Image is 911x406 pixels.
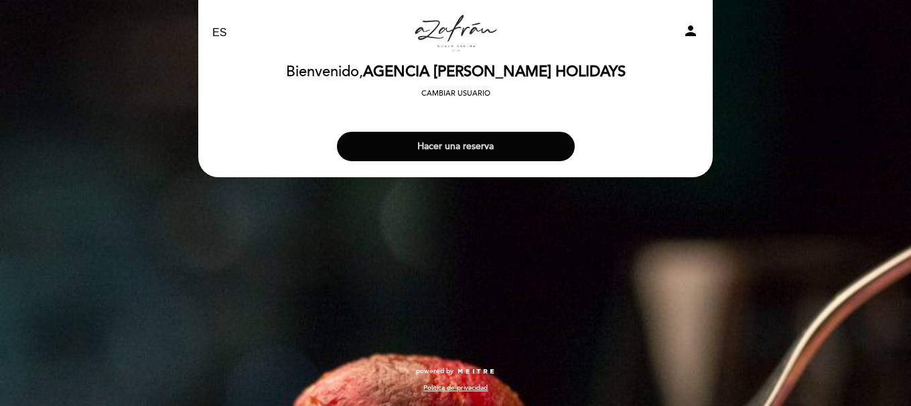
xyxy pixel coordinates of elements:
button: person [683,23,699,43]
button: Cambiar usuario [417,88,494,100]
a: Política de privacidad [423,383,488,393]
h2: Bienvenido, [286,64,626,80]
a: Azafran [372,15,539,52]
img: MEITRE [457,369,495,375]
a: powered by [416,367,495,376]
button: Hacer una reserva [337,132,575,161]
i: person [683,23,699,39]
span: powered by [416,367,453,376]
span: AGENCIA [PERSON_NAME] HOLIDAYS [363,63,626,81]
